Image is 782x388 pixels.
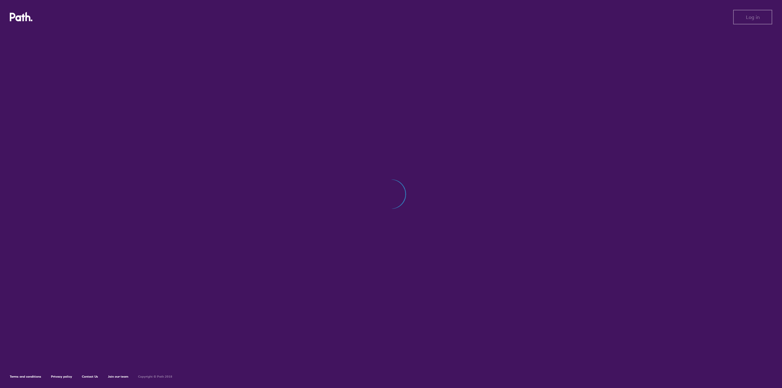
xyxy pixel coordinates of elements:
a: Privacy policy [51,375,72,379]
a: Contact Us [82,375,98,379]
a: Join our team [108,375,128,379]
span: Log in [746,14,760,20]
h6: Copyright © Path 2018 [138,375,172,379]
button: Log in [733,10,772,24]
a: Terms and conditions [10,375,41,379]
